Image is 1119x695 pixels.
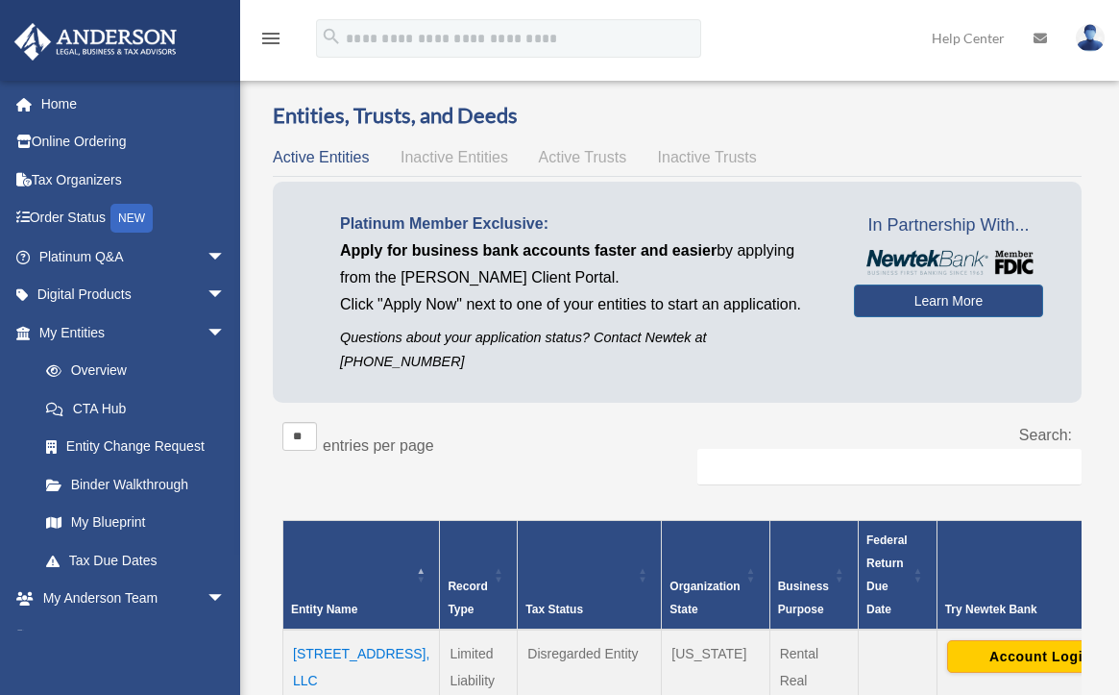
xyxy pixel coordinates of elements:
[13,199,255,238] a: Order StatusNEW
[340,242,717,259] span: Apply for business bank accounts faster and easier
[273,101,1082,131] h3: Entities, Trusts, and Deeds
[27,352,235,390] a: Overview
[283,520,440,630] th: Entity Name: Activate to invert sorting
[539,149,627,165] span: Active Trusts
[669,580,740,616] span: Organization State
[769,520,858,630] th: Business Purpose: Activate to sort
[340,211,825,237] p: Platinum Member Exclusive:
[207,580,245,619] span: arrow_drop_down
[518,520,662,630] th: Tax Status: Activate to sort
[340,326,825,374] p: Questions about your application status? Contact Newtek at [PHONE_NUMBER]
[291,603,357,616] span: Entity Name
[854,211,1043,241] span: In Partnership With...
[525,603,583,616] span: Tax Status
[259,27,282,50] i: menu
[110,204,153,233] div: NEW
[207,237,245,277] span: arrow_drop_down
[13,123,255,161] a: Online Ordering
[323,437,434,454] label: entries per page
[27,504,245,542] a: My Blueprint
[1019,427,1072,443] label: Search:
[27,389,245,428] a: CTA Hub
[854,285,1043,317] a: Learn More
[658,149,757,165] span: Inactive Trusts
[207,313,245,353] span: arrow_drop_down
[945,598,1115,621] div: Try Newtek Bank
[259,34,282,50] a: menu
[866,534,908,616] span: Federal Return Due Date
[13,276,255,314] a: Digital Productsarrow_drop_down
[13,237,255,276] a: Platinum Q&Aarrow_drop_down
[340,291,825,318] p: Click "Apply Now" next to one of your entities to start an application.
[1076,24,1105,52] img: User Pic
[448,580,487,616] span: Record Type
[9,23,182,61] img: Anderson Advisors Platinum Portal
[321,26,342,47] i: search
[662,520,769,630] th: Organization State: Activate to sort
[207,276,245,315] span: arrow_drop_down
[859,520,937,630] th: Federal Return Due Date: Activate to sort
[13,580,255,618] a: My Anderson Teamarrow_drop_down
[440,520,518,630] th: Record Type: Activate to sort
[13,161,255,199] a: Tax Organizers
[13,85,255,123] a: Home
[13,617,255,656] a: My Documentsarrow_drop_down
[340,237,825,291] p: by applying from the [PERSON_NAME] Client Portal.
[27,541,245,580] a: Tax Due Dates
[864,250,1034,275] img: NewtekBankLogoSM.png
[27,465,245,504] a: Binder Walkthrough
[273,149,369,165] span: Active Entities
[207,617,245,657] span: arrow_drop_down
[27,428,245,466] a: Entity Change Request
[401,149,508,165] span: Inactive Entities
[778,580,829,616] span: Business Purpose
[13,313,245,352] a: My Entitiesarrow_drop_down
